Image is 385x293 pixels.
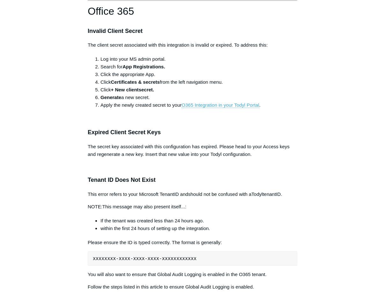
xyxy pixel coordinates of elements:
strong: Certificates & secrets [111,79,160,85]
strong: Generate [100,95,121,100]
pre: xxxxxxxx-xxxx-xxxx-xxxx-xxxxxxxxxxxx [88,251,297,266]
h3: Invalid Client Secret [88,27,297,36]
span: Todyl [251,191,263,197]
span: ID [276,191,281,197]
li: Log into your MS admin portal. [100,55,297,63]
li: Search for [100,63,297,71]
p: Follow the steps listed in this article to ensure Global Audit Logging is enabled. [88,283,297,291]
li: Click from the left navigation menu. [100,78,297,86]
a: O365 Integration in your Todyl Portal [181,102,259,108]
li: Apply the newly created secret to your . [100,101,297,109]
li: a new secret. [100,94,297,101]
span: tenant [263,191,276,197]
li: Click [100,86,297,94]
strong: App Registrations. [122,64,165,69]
h1: Office 365 [88,3,297,19]
h3: Expired Client Secret Keys [88,128,297,137]
span: . [281,191,282,197]
span: NOTE: [88,204,102,209]
span: Please ensure the ID is typed correctly. The format is generally: [88,240,222,245]
li: Click the appropriate App. [100,71,297,78]
h3: Tenant ID Does Not Exist [88,175,297,185]
span: should not be confused with a [188,191,251,197]
p: You will also want to ensure that Global Audit Logging is enabled in the O365 tenant. [88,271,297,278]
span: ID and [174,191,188,197]
p: The client secret associated with this integration is invalid or expired. To address this: [88,41,297,49]
strong: + New client [111,87,139,92]
strong: secret. [139,87,154,92]
p: The secret key associated with this configuration has expired. Please head to your Access keys an... [88,143,297,158]
li: If the tenant was created less than 24 hours ago. [100,217,297,225]
span: ...: [181,204,187,209]
span: within the first 24 hours of setting up the integration. [100,226,210,231]
span: This error refers to your Microsoft Tenant [88,191,174,197]
span: This message may also present itself [102,204,181,209]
